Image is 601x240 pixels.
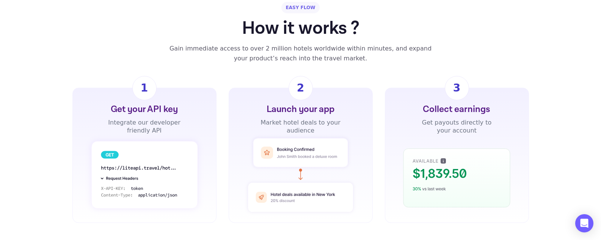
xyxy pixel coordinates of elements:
[260,118,341,134] div: Market hotel deals to your audience
[297,80,304,96] div: 2
[141,80,148,96] div: 1
[281,2,320,13] div: EASY FLOW
[165,44,437,63] div: Gain immediate access to over 2 million hotels worldwide within minutes, and expand your product’...
[453,80,460,96] div: 3
[423,103,490,115] div: Collect earnings
[416,118,497,134] div: Get payouts directly to your account
[242,19,359,38] h1: How it works ?
[111,103,178,115] div: Get your API key
[267,103,334,115] div: Launch your app
[104,118,185,134] div: Integrate our developer friendly API
[575,214,593,232] div: Open Intercom Messenger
